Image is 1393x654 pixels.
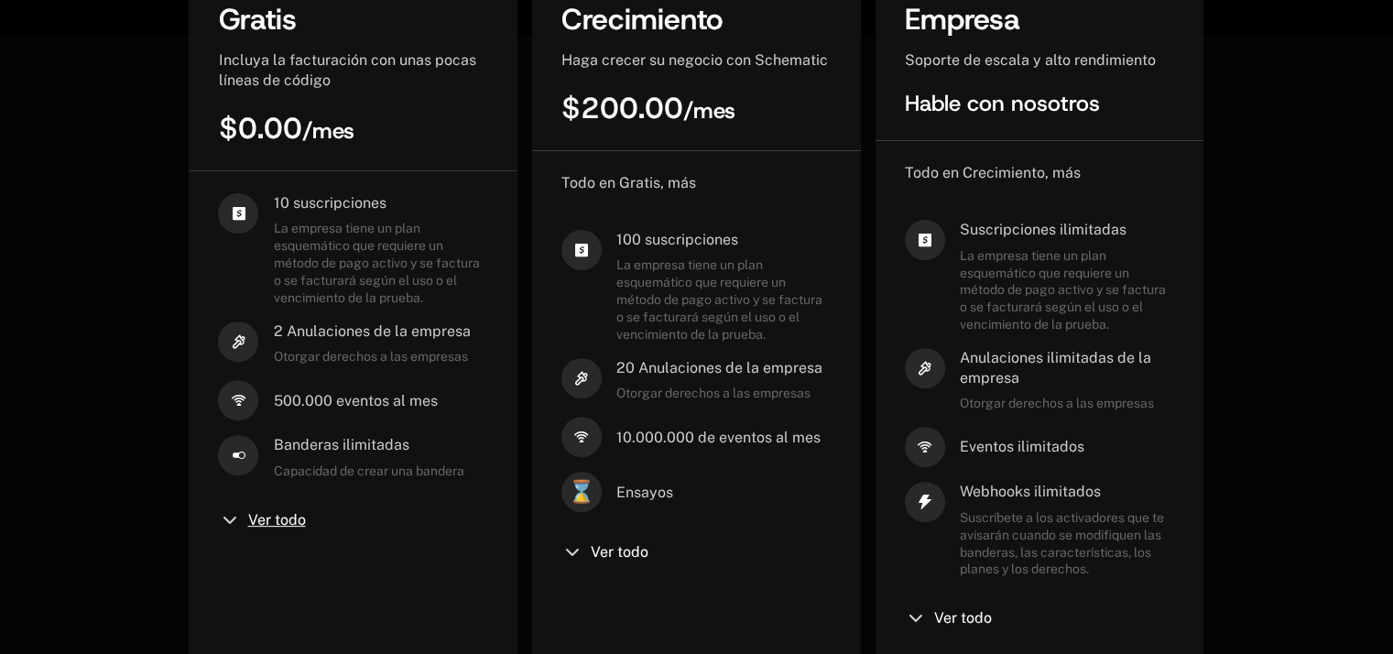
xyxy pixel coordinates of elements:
[568,480,595,504] font: ⌛
[960,483,1101,500] font: Webhooks ilimitados
[311,116,354,146] font: mes
[693,96,735,125] font: mes
[616,359,635,376] font: 20
[218,322,258,362] i: martillo
[905,51,1156,69] font: Soporte de escala y alto rendimiento
[561,89,683,127] font: $200.00
[905,89,1100,118] font: Hable con nosotros
[273,322,282,340] font: 2
[561,541,583,563] i: chevron hacia abajo
[218,509,240,531] i: chevron hacia abajo
[616,231,641,248] font: 100
[335,392,388,409] font: eventos
[960,396,1154,410] font: Otorgar derechos a las empresas
[616,429,694,446] font: 10.000.000
[561,174,696,191] font: Todo en Gratis, más
[616,257,822,342] font: La empresa tiene un plan esquemático que requiere un método de pago activo y se factura o se fact...
[905,607,927,629] i: chevron hacia abajo
[561,51,828,69] font: Haga crecer su negocio con Schematic
[645,231,738,248] font: suscripciones
[616,484,673,501] font: Ensayos
[273,349,467,364] font: Otorgar derechos a las empresas
[698,429,772,446] font: de eventos
[273,221,479,305] font: La empresa tiene un plan esquemático que requiere un método de pago activo y se factura o se fact...
[905,348,945,388] i: martillo
[218,380,258,420] i: señal
[776,429,789,446] font: al
[273,194,288,212] font: 10
[905,220,945,260] i: aplicación de efectivo
[218,109,301,147] font: $0.00
[960,510,1164,577] font: Suscríbete a los activadores que te avisarán cuando se modifiquen las banderas, las característic...
[247,511,305,529] font: Ver todo
[960,248,1166,332] font: La empresa tiene un plan esquemático que requiere un método de pago activo y se factura o se fact...
[561,358,602,398] i: martillo
[273,392,332,409] font: 500.000
[638,359,822,376] font: Anulaciones de la empresa
[286,322,470,340] font: Anulaciones de la empresa
[301,116,311,146] font: /
[218,51,475,89] font: Incluya la facturación con unas pocas líneas de código
[960,438,1084,455] font: Eventos ilimitados
[273,463,463,478] font: Capacidad de crear una bandera
[905,164,1081,181] font: Todo en Crecimiento, más
[960,221,1126,238] font: Suscripciones ilimitadas
[616,386,811,400] font: Otorgar derechos a las empresas
[273,436,408,453] font: Banderas ilimitadas
[960,349,1151,387] font: Anulaciones ilimitadas de la empresa
[905,482,945,522] i: trueno
[218,193,258,234] i: aplicación de efectivo
[408,392,437,409] font: mes
[905,427,945,467] i: señal
[561,230,602,270] i: aplicación de efectivo
[591,543,648,561] font: Ver todo
[292,194,386,212] font: suscripciones
[392,392,405,409] font: al
[561,417,602,457] i: señal
[218,435,258,475] i: booleano activado
[934,609,992,627] font: Ver todo
[792,429,821,446] font: mes
[683,96,693,125] font: /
